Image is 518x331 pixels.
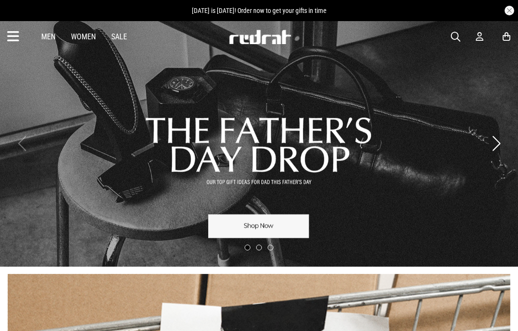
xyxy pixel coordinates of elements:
a: Men [41,32,56,41]
a: Women [71,32,96,41]
a: Sale [111,32,127,41]
button: Next slide [490,133,503,154]
img: Redrat logo [228,30,292,44]
button: Previous slide [15,133,28,154]
span: [DATE] is [DATE]! Order now to get your gifts in time [192,7,327,14]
